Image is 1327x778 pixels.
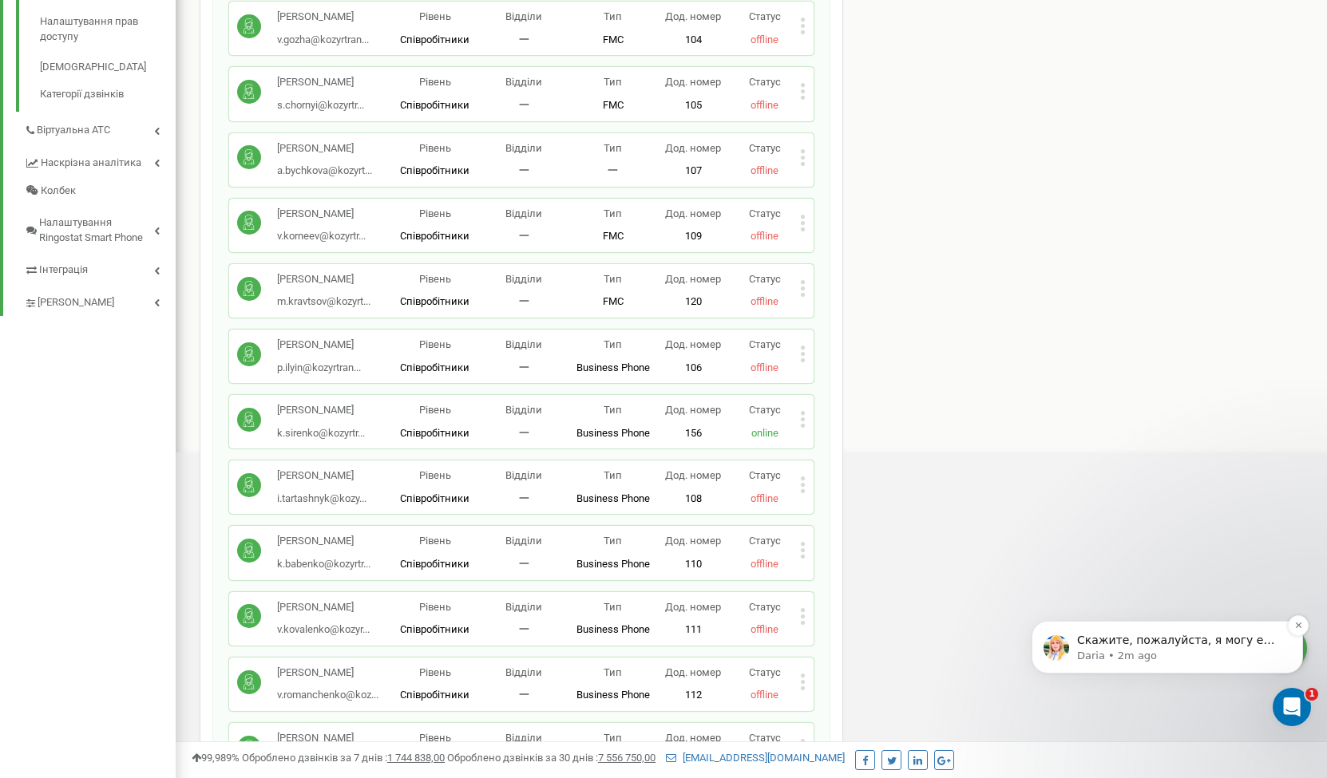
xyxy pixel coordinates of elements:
[519,34,529,45] span: 一
[277,427,365,439] span: k.sirenko@kozyrtr...
[751,558,778,570] span: offline
[69,92,275,106] p: Message from Daria, sent 2m ago
[749,535,781,547] span: Статус
[419,76,451,88] span: Рівень
[277,534,370,549] p: [PERSON_NAME]
[749,207,781,219] span: Статус
[277,230,366,242] span: v.korneev@kozyrtr...
[419,338,451,350] span: Рівень
[658,361,729,376] p: 106
[400,34,469,45] span: Співробітники
[419,10,451,22] span: Рівень
[39,263,88,278] span: Інтеграція
[400,623,469,635] span: Співробітники
[400,230,469,242] span: Співробітники
[419,469,451,481] span: Рівень
[24,64,295,117] div: message notification from Daria, 2m ago. Скажите, пожалуйста, я могу еще чем-то помочь?
[749,10,781,22] span: Статус
[400,361,469,373] span: Співробітники
[658,229,729,244] p: 109
[1008,557,1327,735] iframe: Intercom notifications message
[41,156,141,171] span: Наскрізна аналітика
[749,666,781,678] span: Статус
[36,78,61,104] img: Profile image for Daria
[277,99,364,111] span: s.chornyi@kozyrtr...
[749,732,781,744] span: Статус
[751,164,778,176] span: offline
[665,142,721,154] span: Дод. номер
[658,426,729,441] p: 156
[24,204,176,251] a: Налаштування Ringostat Smart Phone
[277,75,364,90] p: [PERSON_NAME]
[419,666,451,678] span: Рівень
[658,98,729,113] p: 105
[519,689,529,701] span: 一
[505,207,542,219] span: Відділи
[665,76,721,88] span: Дод. номер
[277,338,361,353] p: [PERSON_NAME]
[519,230,529,242] span: 一
[603,230,624,242] span: FMC
[38,295,114,310] span: [PERSON_NAME]
[576,427,650,439] span: Business Phone
[505,338,542,350] span: Відділи
[665,207,721,219] span: Дод. номер
[505,535,542,547] span: Відділи
[749,273,781,285] span: Статус
[658,688,729,703] p: 112
[277,295,370,307] span: m.kravtsov@kozyrt...
[665,338,721,350] span: Дод. номер
[604,10,622,22] span: Тип
[604,535,622,547] span: Тип
[751,427,778,439] span: online
[604,404,622,416] span: Тип
[658,294,729,310] p: 120
[419,142,451,154] span: Рівень
[749,338,781,350] span: Статус
[519,99,529,111] span: 一
[658,33,729,48] p: 104
[277,403,365,418] p: [PERSON_NAME]
[519,623,529,635] span: 一
[69,76,275,92] p: Скажите, пожалуйста, я могу еще чем-то помочь?
[519,427,529,439] span: 一
[277,10,369,25] p: [PERSON_NAME]
[576,623,650,635] span: Business Phone
[751,361,778,373] span: offline
[749,469,781,481] span: Статус
[277,164,372,176] span: a.bychkova@kozyrt...
[665,10,721,22] span: Дод. номер
[419,732,451,744] span: Рівень
[387,752,445,764] u: 1 744 838,00
[749,601,781,613] span: Статус
[419,273,451,285] span: Рівень
[658,492,729,507] p: 108
[665,601,721,613] span: Дод. номер
[604,76,622,88] span: Тип
[24,251,176,284] a: Інтеграція
[519,558,529,570] span: 一
[505,469,542,481] span: Відділи
[666,752,845,764] a: [EMAIL_ADDRESS][DOMAIN_NAME]
[505,601,542,613] span: Відділи
[603,99,624,111] span: FMC
[1273,688,1311,726] iframe: Intercom live chat
[604,142,622,154] span: Тип
[400,99,469,111] span: Співробітники
[447,752,656,764] span: Оброблено дзвінків за 30 днів :
[665,404,721,416] span: Дод. номер
[505,10,542,22] span: Відділи
[400,689,469,701] span: Співробітники
[604,338,622,350] span: Тип
[576,558,650,570] span: Business Phone
[603,34,624,45] span: FMC
[519,164,529,176] span: 一
[751,295,778,307] span: offline
[604,666,622,678] span: Тип
[751,689,778,701] span: offline
[751,492,778,504] span: offline
[505,273,542,285] span: Відділи
[519,361,529,373] span: 一
[505,666,542,678] span: Відділи
[37,123,110,138] span: Віртуальна АТС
